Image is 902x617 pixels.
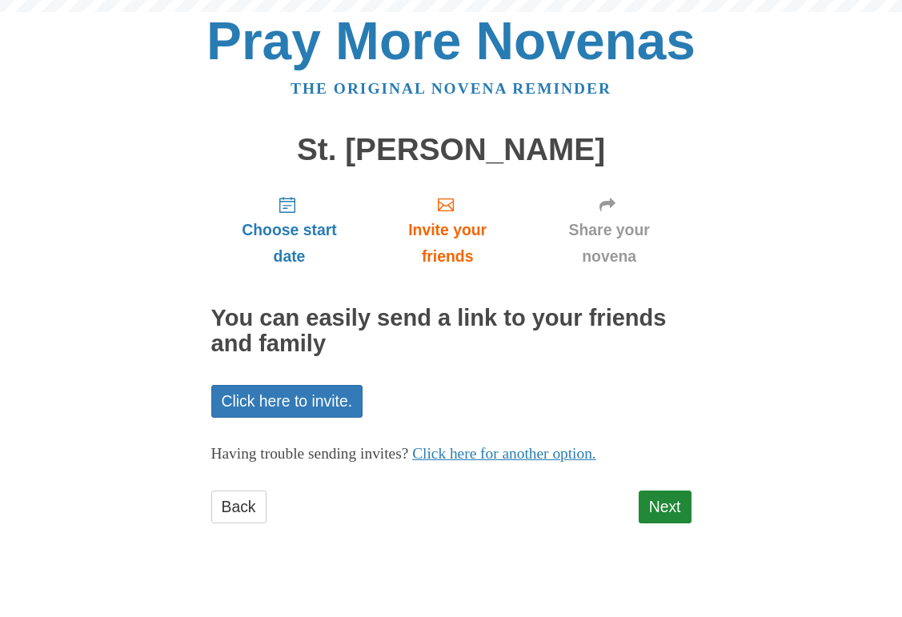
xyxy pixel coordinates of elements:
a: Pray More Novenas [206,11,696,70]
a: Choose start date [211,182,368,278]
a: Click here for another option. [412,445,596,462]
a: Share your novena [527,182,692,278]
span: Having trouble sending invites? [211,445,409,462]
a: Invite your friends [367,182,527,278]
span: Invite your friends [383,217,511,270]
h1: St. [PERSON_NAME] [211,133,692,167]
a: Click here to invite. [211,385,363,418]
a: Next [639,491,692,523]
a: Back [211,491,267,523]
span: Choose start date [227,217,352,270]
span: Share your novena [543,217,675,270]
a: The original novena reminder [291,80,611,97]
h2: You can easily send a link to your friends and family [211,306,692,357]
